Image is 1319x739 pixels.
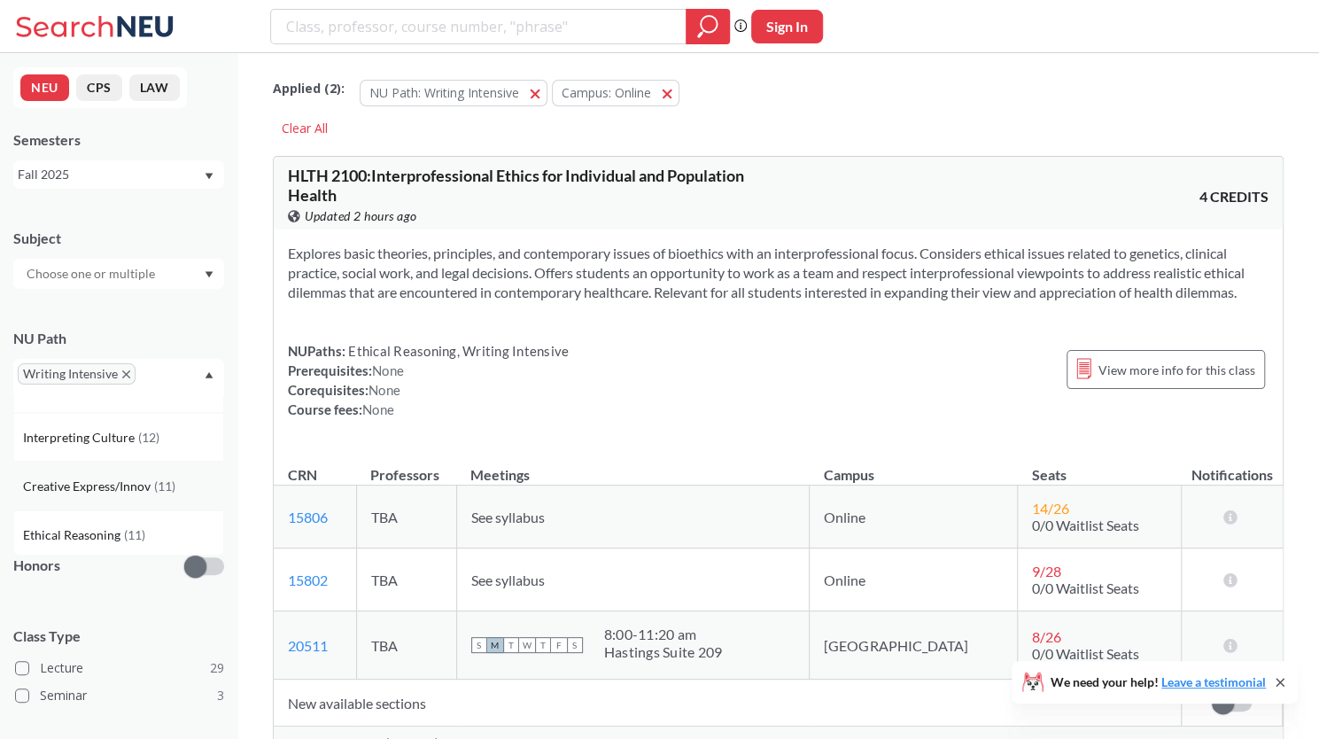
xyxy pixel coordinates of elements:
span: None [362,401,394,417]
span: None [369,382,400,398]
th: Seats [1017,447,1181,486]
th: Professors [356,447,456,486]
span: Interpreting Culture [23,428,138,447]
th: Notifications [1182,447,1283,486]
button: LAW [129,74,180,101]
td: TBA [356,548,456,611]
span: Applied ( 2 ): [273,79,345,98]
button: Sign In [751,10,823,43]
td: [GEOGRAPHIC_DATA] [810,611,1018,680]
svg: Dropdown arrow [205,271,213,278]
span: 29 [210,658,224,678]
svg: X to remove pill [122,370,130,378]
svg: Dropdown arrow [205,173,213,180]
span: ( 15 ) [145,381,167,396]
span: 0/0 Waitlist Seats [1032,517,1139,533]
span: None [372,362,404,378]
span: T [503,637,519,653]
button: NEU [20,74,69,101]
span: Writing IntensiveX to remove pill [18,363,136,385]
div: Fall 2025 [18,165,203,184]
p: Honors [13,556,60,576]
td: TBA [356,486,456,548]
span: 3 [217,686,224,705]
span: Campus: Online [562,84,651,101]
td: TBA [356,611,456,680]
span: We need your help! [1051,676,1266,688]
a: 15806 [288,509,328,525]
span: Class Type [13,626,224,646]
section: Explores basic theories, principles, and contemporary issues of bioethics with an interprofession... [288,244,1269,302]
div: magnifying glass [686,9,730,44]
span: 4 CREDITS [1199,187,1269,206]
div: Clear All [273,115,337,142]
span: View more info for this class [1098,359,1255,381]
span: See syllabus [471,572,545,588]
span: See syllabus [471,509,545,525]
svg: magnifying glass [697,14,718,39]
span: F [551,637,567,653]
span: NU Path: Writing Intensive [369,84,519,101]
span: ( 12 ) [138,430,159,445]
a: 15802 [288,572,328,588]
a: Leave a testimonial [1161,674,1266,689]
span: T [535,637,551,653]
td: Online [810,548,1018,611]
span: 14 / 26 [1032,500,1069,517]
span: Ethical Reasoning [23,525,124,545]
div: Subject [13,229,224,248]
button: NU Path: Writing Intensive [360,80,547,106]
div: NU Path [13,329,224,348]
span: S [567,637,583,653]
span: 9 / 28 [1032,563,1061,580]
th: Meetings [456,447,809,486]
th: Campus [810,447,1018,486]
button: Campus: Online [552,80,679,106]
button: CPS [76,74,122,101]
span: Ethical Reasoning, Writing Intensive [345,343,569,359]
span: HLTH 2100 : Interprofessional Ethics for Individual and Population Health [288,166,744,205]
span: S [471,637,487,653]
div: Dropdown arrow [13,259,224,289]
div: Writing IntensiveX to remove pillDropdown arrowCapstone Experience(21)Societies/Institutions(19)N... [13,359,224,395]
div: 8:00 - 11:20 am [604,626,723,643]
td: New available sections [274,680,1182,727]
div: Semesters [13,130,224,150]
span: 8 / 26 [1032,628,1061,645]
div: CRN [288,465,317,485]
span: W [519,637,535,653]
svg: Dropdown arrow [205,371,213,378]
a: 20511 [288,637,328,654]
div: Hastings Suite 209 [604,643,723,661]
span: Creative Express/Innov [23,477,154,496]
div: Fall 2025Dropdown arrow [13,160,224,189]
div: NUPaths: Prerequisites: Corequisites: Course fees: [288,341,569,419]
span: M [487,637,503,653]
span: ( 11 ) [124,527,145,542]
span: ( 11 ) [154,478,175,494]
label: Lecture [15,657,224,680]
td: Online [810,486,1018,548]
label: Seminar [15,684,224,707]
span: 0/0 Waitlist Seats [1032,645,1139,662]
span: 0/0 Waitlist Seats [1032,580,1139,596]
input: Class, professor, course number, "phrase" [284,12,673,42]
input: Choose one or multiple [18,263,167,284]
span: Updated 2 hours ago [305,206,417,226]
